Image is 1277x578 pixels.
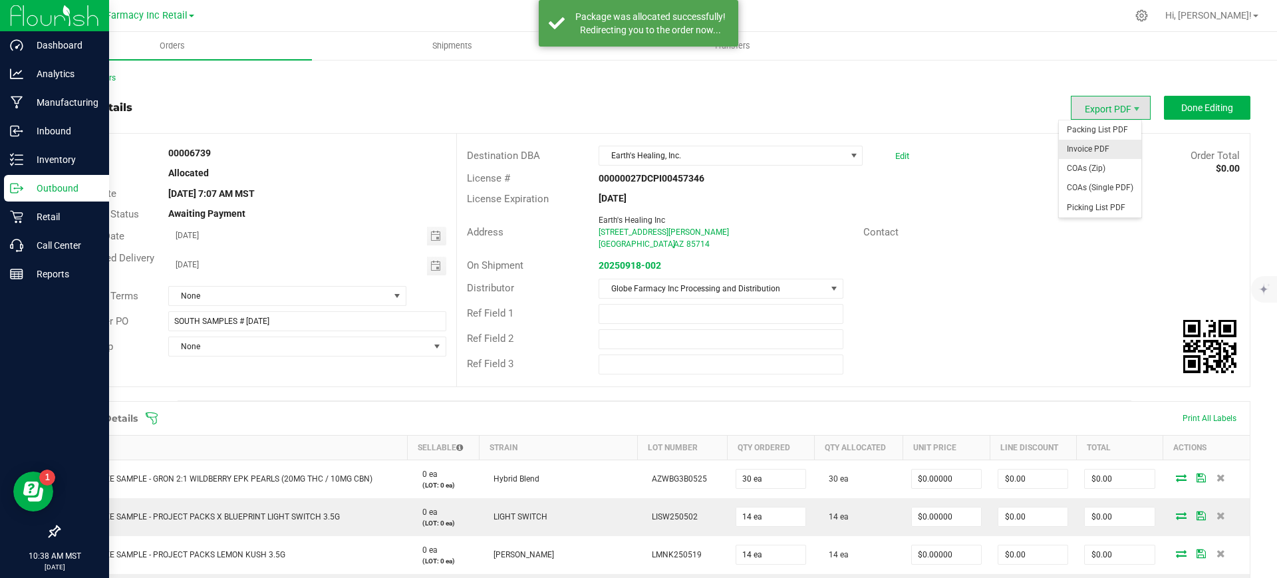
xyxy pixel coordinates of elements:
[487,474,539,484] span: Hybrid Blend
[168,208,245,219] strong: Awaiting Payment
[78,10,188,21] span: Globe Farmacy Inc Retail
[479,435,637,460] th: Strain
[467,193,549,205] span: License Expiration
[1059,120,1141,140] li: Packing List PDF
[822,512,849,521] span: 14 ea
[645,512,698,521] span: LISW250502
[467,259,523,271] span: On Shipment
[1191,474,1211,482] span: Save Order Detail
[1191,511,1211,519] span: Save Order Detail
[69,252,154,279] span: Requested Delivery Date
[1191,549,1211,557] span: Save Order Detail
[1165,10,1252,21] span: Hi, [PERSON_NAME]!
[10,39,23,52] inline-svg: Dashboard
[599,239,675,249] span: [GEOGRAPHIC_DATA]
[1191,150,1240,162] span: Order Total
[1211,549,1231,557] span: Delete Order Detail
[1059,198,1141,217] span: Picking List PDF
[23,123,103,139] p: Inbound
[1059,140,1141,159] li: Invoice PDF
[416,556,472,566] p: (LOT: 0 ea)
[1163,435,1250,460] th: Actions
[23,152,103,168] p: Inventory
[168,188,255,199] strong: [DATE] 7:07 AM MST
[998,470,1067,488] input: 0
[169,337,428,356] span: None
[1211,474,1231,482] span: Delete Order Detail
[487,512,547,521] span: LIGHT SWITCH
[467,307,513,319] span: Ref Field 1
[23,237,103,253] p: Call Center
[912,470,981,488] input: 0
[1085,470,1154,488] input: 0
[1059,178,1141,198] li: COAs (Single PDF)
[168,148,211,158] strong: 00006739
[1085,545,1154,564] input: 0
[672,239,674,249] span: ,
[6,550,103,562] p: 10:38 AM MST
[168,168,209,178] strong: Allocated
[10,267,23,281] inline-svg: Reports
[1183,320,1236,373] img: Scan me!
[13,472,53,511] iframe: Resource center
[408,435,480,460] th: Sellable
[23,66,103,82] p: Analytics
[10,239,23,252] inline-svg: Call Center
[728,435,814,460] th: Qty Ordered
[467,172,510,184] span: License #
[10,67,23,80] inline-svg: Analytics
[599,146,845,165] span: Earth's Healing, Inc.
[645,550,702,559] span: LMNK250519
[895,151,909,161] a: Edit
[599,173,704,184] strong: 00000027DCPI00457346
[1059,159,1141,178] span: COAs (Zip)
[312,32,592,60] a: Shipments
[599,279,825,298] span: Globe Farmacy Inc Processing and Distribution
[68,474,372,484] span: EMPLOYEE SAMPLE - GRON 2:1 WILDBERRY EPK PEARLS (20MG THC / 10MG CBN)
[142,40,203,52] span: Orders
[416,507,438,517] span: 0 ea
[736,507,805,526] input: 0
[863,226,899,238] span: Contact
[427,257,446,275] span: Toggle calendar
[23,94,103,110] p: Manufacturing
[416,518,472,528] p: (LOT: 0 ea)
[10,153,23,166] inline-svg: Inventory
[736,470,805,488] input: 0
[68,550,285,559] span: EMPLOYEE SAMPLE - PROJECT PACKS LEMON KUSH 3.5G
[645,474,707,484] span: AZWBG3B0525
[674,239,684,249] span: AZ
[23,180,103,196] p: Outbound
[1071,96,1151,120] span: Export PDF
[487,550,554,559] span: [PERSON_NAME]
[10,124,23,138] inline-svg: Inbound
[736,545,805,564] input: 0
[10,182,23,195] inline-svg: Outbound
[990,435,1076,460] th: Line Discount
[416,545,438,555] span: 0 ea
[68,512,340,521] span: EMPLOYEE SAMPLE - PROJECT PACKS X BLUEPRINT LIGHT SWITCH 3.5G
[1085,507,1154,526] input: 0
[1076,435,1163,460] th: Total
[1211,511,1231,519] span: Delete Order Detail
[60,435,408,460] th: Item
[912,545,981,564] input: 0
[10,96,23,109] inline-svg: Manufacturing
[23,209,103,225] p: Retail
[1164,96,1250,120] button: Done Editing
[599,193,627,204] strong: [DATE]
[998,507,1067,526] input: 0
[912,507,981,526] input: 0
[10,210,23,223] inline-svg: Retail
[32,32,312,60] a: Orders
[23,37,103,53] p: Dashboard
[467,282,514,294] span: Distributor
[1216,163,1240,174] strong: $0.00
[599,260,661,271] a: 20250918-002
[686,239,710,249] span: 85714
[1133,9,1150,22] div: Manage settings
[903,435,990,460] th: Unit Price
